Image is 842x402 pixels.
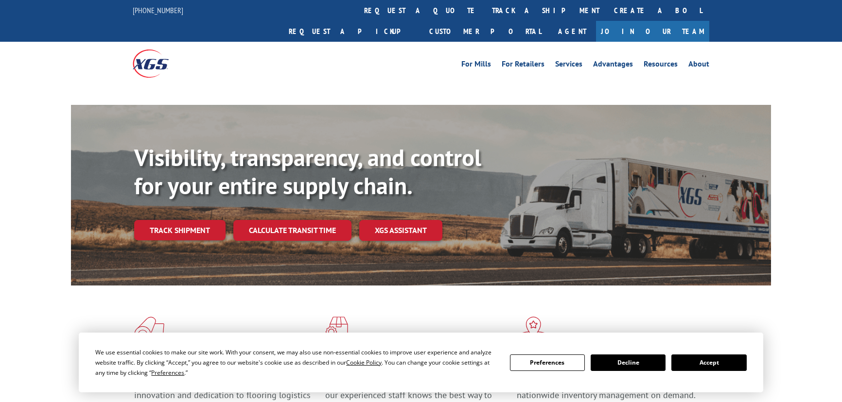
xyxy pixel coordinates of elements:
b: Visibility, transparency, and control for your entire supply chain. [134,142,481,201]
a: Agent [548,21,596,42]
button: Preferences [510,354,585,371]
a: Request a pickup [281,21,422,42]
div: Cookie Consent Prompt [79,333,763,392]
a: About [688,60,709,71]
a: Join Our Team [596,21,709,42]
a: Advantages [593,60,633,71]
a: Services [555,60,582,71]
span: Cookie Policy [346,358,382,367]
a: XGS ASSISTANT [359,220,442,241]
span: Preferences [151,368,184,377]
div: We use essential cookies to make our site work. With your consent, we may also use non-essential ... [95,347,498,378]
a: Track shipment [134,220,226,240]
button: Accept [671,354,746,371]
a: [PHONE_NUMBER] [133,5,183,15]
a: For Mills [461,60,491,71]
button: Decline [591,354,666,371]
img: xgs-icon-total-supply-chain-intelligence-red [134,317,164,342]
a: Customer Portal [422,21,548,42]
a: Resources [644,60,678,71]
a: For Retailers [502,60,544,71]
a: Calculate transit time [233,220,351,241]
img: xgs-icon-flagship-distribution-model-red [517,317,550,342]
img: xgs-icon-focused-on-flooring-red [325,317,348,342]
